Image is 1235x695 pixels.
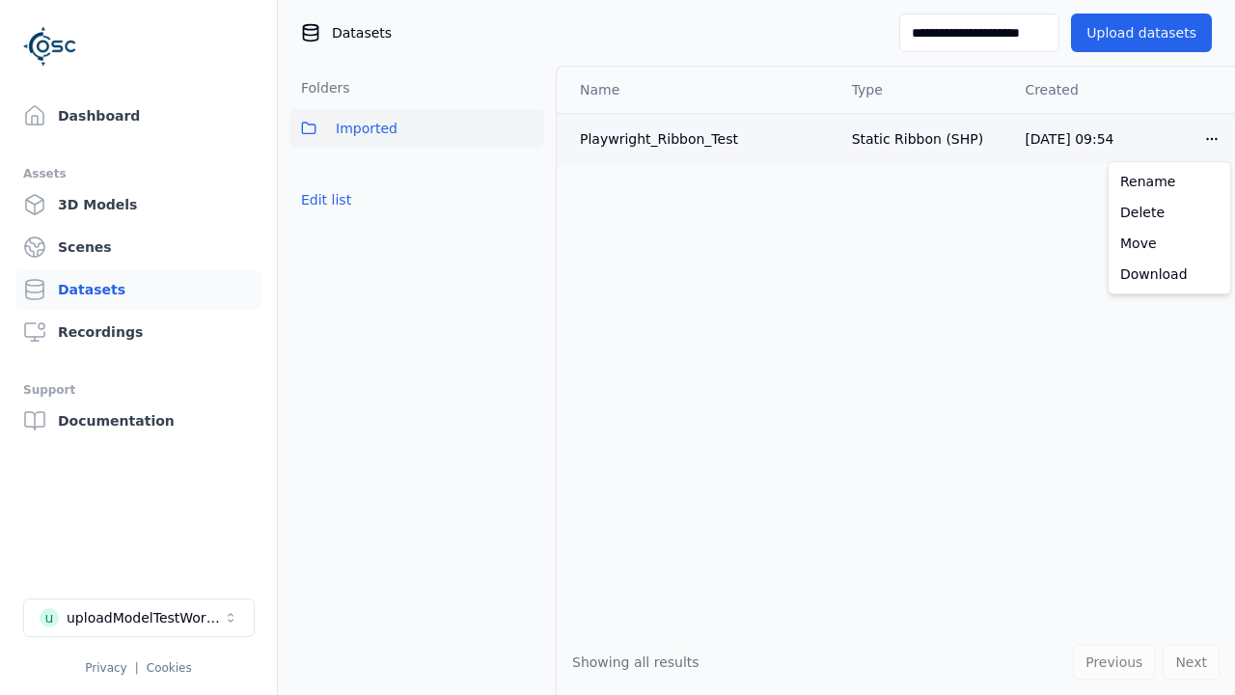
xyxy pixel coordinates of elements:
[1112,166,1226,197] a: Rename
[1112,197,1226,228] a: Delete
[1112,259,1226,290] a: Download
[1112,228,1226,259] a: Move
